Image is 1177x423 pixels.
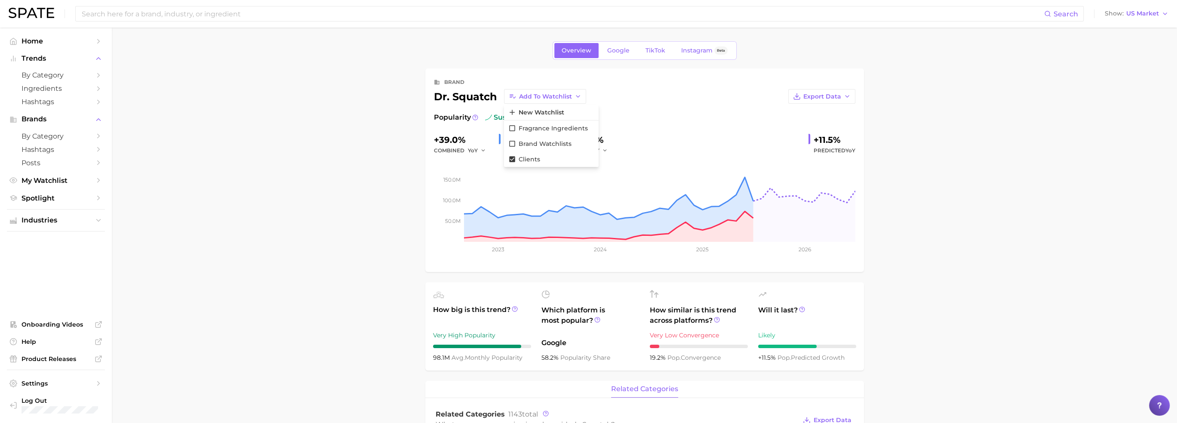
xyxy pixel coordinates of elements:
a: Product Releases [7,352,105,365]
span: +11.5% [758,354,777,361]
span: Popularity [434,112,471,123]
span: Search [1054,10,1078,18]
span: YoY [590,147,599,154]
button: Trends [7,52,105,65]
a: Spotlight [7,191,105,205]
span: Brands [22,115,90,123]
span: Show [1105,11,1124,16]
input: Search here for a brand, industry, or ingredient [81,6,1044,21]
span: Google [541,338,639,348]
span: Predicted [814,145,855,156]
span: Clients [519,156,540,163]
tspan: 2024 [593,246,606,253]
a: Ingredients [7,82,105,95]
div: dr. squatch [434,89,586,104]
span: total [508,410,538,418]
span: monthly popularity [452,354,522,361]
button: ShowUS Market [1103,8,1171,19]
span: related categories [611,385,678,393]
button: YoY [468,145,486,156]
span: Related Categories [436,410,505,418]
span: 1143 [508,410,522,418]
span: convergence [667,354,721,361]
span: Settings [22,380,90,387]
div: +39.0% [434,133,492,147]
span: 19.2% [650,354,667,361]
span: Help [22,338,90,346]
a: Overview [554,43,599,58]
span: Hashtags [22,98,90,106]
div: 6 / 10 [758,345,856,348]
span: Beta [717,47,725,54]
span: popularity share [560,354,610,361]
tspan: 2026 [798,246,811,253]
span: 58.2% [541,354,560,361]
span: Export Data [803,93,841,100]
a: Hashtags [7,95,105,108]
a: Settings [7,377,105,390]
button: Brands [7,113,105,126]
div: brand [444,77,464,87]
span: predicted growth [777,354,845,361]
span: Product Releases [22,355,90,363]
span: US Market [1126,11,1159,16]
span: Ingredients [22,84,90,93]
a: by Category [7,68,105,82]
button: YoY [590,145,608,156]
span: Home [22,37,90,45]
div: 9 / 10 [433,345,531,348]
a: Home [7,34,105,48]
a: Onboarding Videos [7,318,105,331]
div: Very High Popularity [433,330,531,340]
button: Export Data [788,89,855,104]
span: Hashtags [22,145,90,154]
a: Posts [7,156,105,170]
span: Log Out [22,397,105,404]
span: Spotlight [22,194,90,202]
span: Brand Watchlists [519,140,572,148]
span: Which platform is most popular? [541,305,639,333]
span: Add to Watchlist [519,93,572,100]
abbr: popularity index [777,354,791,361]
a: by Category [7,130,105,143]
span: New Watchlist [519,109,564,116]
a: My Watchlist [7,174,105,187]
span: Instagram [681,47,713,54]
a: Google [600,43,637,58]
span: Industries [22,216,90,224]
span: by Category [22,132,90,140]
span: 98.1m [433,354,452,361]
span: sustained riser [485,112,549,123]
span: How big is this trend? [433,305,531,326]
a: Help [7,335,105,348]
span: YoY [468,147,478,154]
abbr: average [452,354,465,361]
span: Posts [22,159,90,167]
button: Industries [7,214,105,227]
tspan: 2025 [696,246,709,253]
div: Add to Watchlist [504,105,599,167]
a: InstagramBeta [674,43,735,58]
span: How similar is this trend across platforms? [650,305,748,326]
span: YoY [845,147,855,154]
span: Overview [562,47,591,54]
span: TikTok [645,47,665,54]
img: SPATE [9,8,54,18]
span: Onboarding Videos [22,321,90,328]
button: Add to Watchlist [504,89,586,104]
div: combined [434,145,492,156]
span: Trends [22,55,90,62]
a: Hashtags [7,143,105,156]
span: My Watchlist [22,176,90,185]
a: Log out. Currently logged in with e-mail jacob.demos@robertet.com. [7,394,105,416]
span: Google [607,47,630,54]
span: by Category [22,71,90,79]
div: Likely [758,330,856,340]
div: 1 / 10 [650,345,748,348]
a: TikTok [638,43,673,58]
abbr: popularity index [667,354,681,361]
div: +11.5% [814,133,855,147]
span: Fragrance Ingredients [519,125,588,132]
img: sustained riser [485,114,492,121]
div: Very Low Convergence [650,330,748,340]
